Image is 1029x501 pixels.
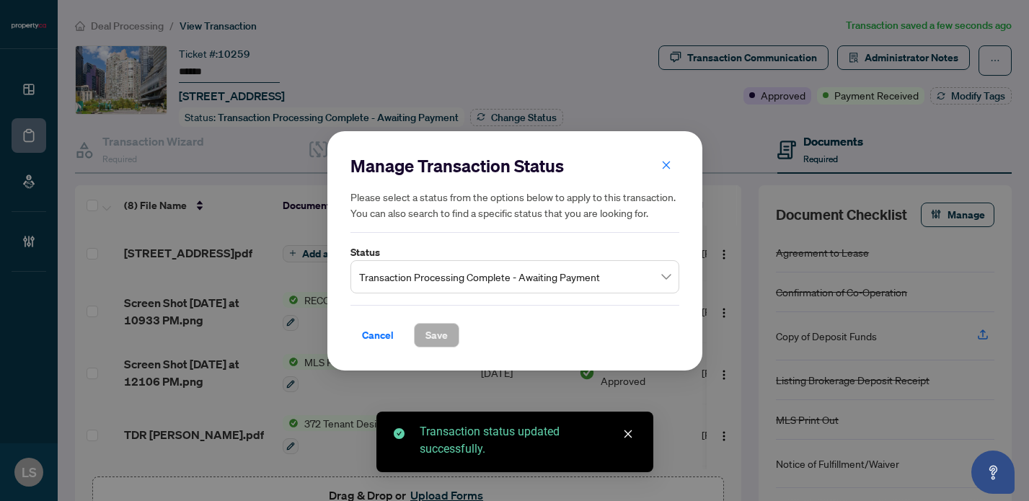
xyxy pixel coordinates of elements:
button: Cancel [350,322,405,347]
span: close [623,429,633,439]
span: Cancel [362,323,394,346]
button: Save [414,322,459,347]
span: close [661,159,671,169]
a: Close [620,426,636,442]
span: Transaction Processing Complete - Awaiting Payment [359,262,671,290]
span: check-circle [394,428,405,439]
div: Transaction status updated successfully. [420,423,636,458]
button: Open asap [971,451,1015,494]
label: Status [350,244,679,260]
h5: Please select a status from the options below to apply to this transaction. You can also search t... [350,189,679,221]
h2: Manage Transaction Status [350,154,679,177]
